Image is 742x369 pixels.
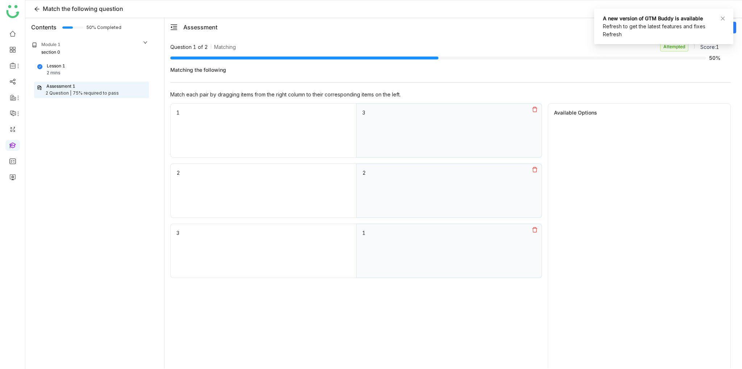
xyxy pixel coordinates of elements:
button: menu-fold [170,24,178,31]
span: 50% [709,55,719,61]
div: 1 [170,103,356,158]
div: Module 1section 0 [27,36,153,61]
div: 3 [170,224,356,278]
div: Available Options [554,109,725,116]
div: Contents [31,23,57,32]
img: logo [6,5,19,18]
div: 2 Question | [46,90,71,97]
div: Module 1 [41,41,61,48]
span: Match the following question [43,5,123,12]
span: 50% Completed [86,25,95,30]
span: Matching [214,43,236,51]
div: Assessment [183,23,217,32]
button: Refresh [603,30,622,38]
div: section 0 [41,49,60,56]
div: 2 [362,170,536,176]
div: 2 [170,163,356,218]
div: Refresh to get the latest features and fixes [603,22,725,30]
span: Matching the following [170,66,731,74]
div: Assessment 1 [46,83,75,90]
span: Question 1 of 2 [170,43,208,51]
div: 75% required to pass [73,90,119,97]
div: Lesson 1 [47,63,65,70]
img: assessment.svg [37,85,42,90]
div: A new version of GTM Buddy is available [603,14,725,22]
div: 3 [362,109,536,116]
div: 2 mins [47,70,61,76]
div: 1 [362,230,536,236]
div: Match each pair by dragging items from the right column to their corresponding items on the left. [170,91,731,98]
